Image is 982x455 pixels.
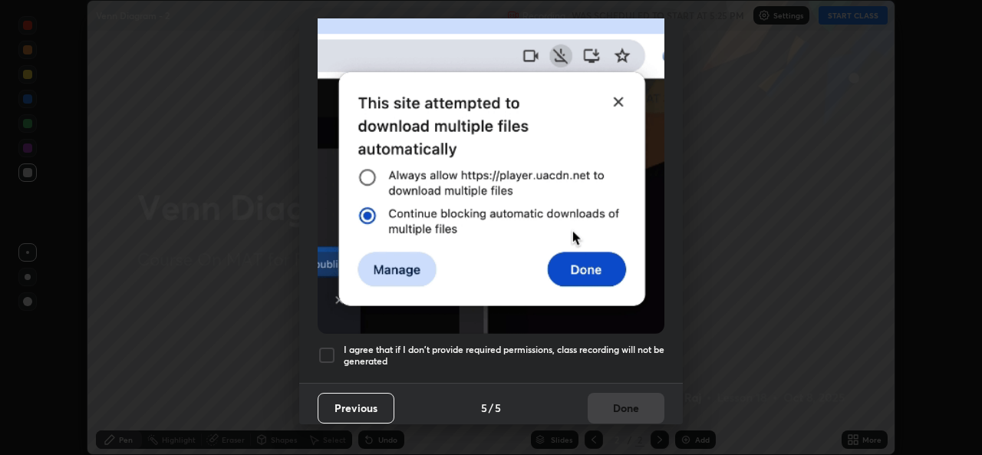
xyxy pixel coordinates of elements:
h4: 5 [495,400,501,416]
h5: I agree that if I don't provide required permissions, class recording will not be generated [344,344,664,368]
button: Previous [318,393,394,424]
h4: 5 [481,400,487,416]
h4: / [489,400,493,416]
